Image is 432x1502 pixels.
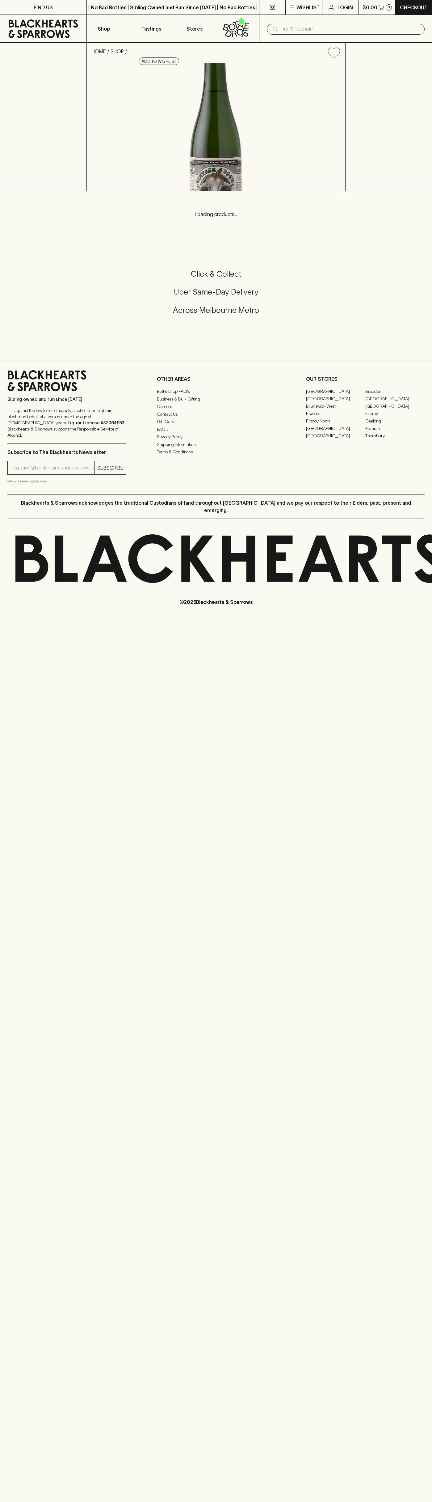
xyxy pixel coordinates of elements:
[365,388,425,395] a: Braddon
[7,305,425,315] h5: Across Melbourne Metro
[365,417,425,425] a: Geelong
[365,402,425,410] a: [GEOGRAPHIC_DATA]
[306,388,365,395] a: [GEOGRAPHIC_DATA]
[98,25,110,32] p: Shop
[400,4,428,11] p: Checkout
[111,49,124,54] a: SHOP
[306,402,365,410] a: Brunswick West
[97,464,123,472] p: SUBSCRIBE
[388,6,390,9] p: 0
[68,420,124,425] strong: Liquor License #32064953
[306,425,365,432] a: [GEOGRAPHIC_DATA]
[141,25,161,32] p: Tastings
[157,448,275,456] a: Terms & Conditions
[306,410,365,417] a: Elwood
[87,63,345,191] img: 70048.png
[306,375,425,383] p: OUR STORES
[157,410,275,418] a: Contact Us
[157,418,275,426] a: Gift Cards
[173,15,216,42] a: Stores
[365,395,425,402] a: [GEOGRAPHIC_DATA]
[130,15,173,42] a: Tastings
[306,395,365,402] a: [GEOGRAPHIC_DATA]
[338,4,353,11] p: Login
[92,49,106,54] a: HOME
[296,4,320,11] p: Wishlist
[282,24,420,34] input: Try "Pinot noir"
[34,4,53,11] p: FIND US
[12,463,94,473] input: e.g. jane@blackheartsandsparrows.com.au
[6,210,426,218] p: Loading products...
[365,410,425,417] a: Fitzroy
[325,45,342,61] button: Add to wishlist
[157,426,275,433] a: FAQ's
[157,388,275,395] a: Bottle Drop FAQ's
[157,403,275,410] a: Careers
[12,499,420,514] p: Blackhearts & Sparrows acknowledges the traditional Custodians of land throughout [GEOGRAPHIC_DAT...
[187,25,203,32] p: Stores
[7,287,425,297] h5: Uber Same-Day Delivery
[306,432,365,439] a: [GEOGRAPHIC_DATA]
[7,269,425,279] h5: Click & Collect
[7,244,425,348] div: Call to action block
[95,461,126,474] button: SUBSCRIBE
[7,478,126,484] p: We will never spam you
[157,441,275,448] a: Shipping Information
[7,407,126,438] p: It is against the law to sell or supply alcohol to, or to obtain alcohol on behalf of a person un...
[365,425,425,432] a: Prahran
[7,396,126,402] p: Sibling owned and run since [DATE]
[139,57,179,65] button: Add to wishlist
[87,15,130,42] button: Shop
[306,417,365,425] a: Fitzroy North
[157,375,275,383] p: OTHER AREAS
[7,448,126,456] p: Subscribe to The Blackhearts Newsletter
[157,395,275,403] a: Business & Bulk Gifting
[363,4,377,11] p: $0.00
[157,433,275,441] a: Privacy Policy
[365,432,425,439] a: Thornbury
